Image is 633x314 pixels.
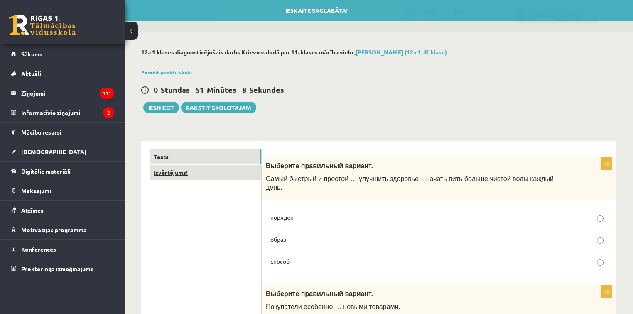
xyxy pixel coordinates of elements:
span: Proktoringa izmēģinājums [21,265,93,272]
p: 1p [601,285,612,298]
a: Rīgas 1. Tālmācības vidusskola [9,15,76,35]
span: порядок [270,213,294,221]
span: Stundas [161,85,190,94]
a: Ziņojumi111 [11,83,114,103]
span: 8 [242,85,246,94]
span: [DEMOGRAPHIC_DATA] [21,148,86,155]
span: Выберите правильный вариант. [266,162,373,169]
h2: 12.c1 klases diagnosticējošais darbs Krievu valodā par 11. klases mācību vielu , [141,49,616,56]
span: Sākums [21,50,42,58]
a: Digitālie materiāli [11,162,114,181]
a: Parādīt punktu skalu [141,69,192,76]
a: [PERSON_NAME] (12.c1 JK klase) [356,48,447,56]
i: 2 [103,107,114,118]
input: порядок [597,215,604,222]
span: Aktuāli [21,70,41,77]
a: Proktoringa izmēģinājums [11,259,114,278]
a: Mācību resursi [11,123,114,142]
span: Motivācijas programma [21,226,87,233]
input: образ [597,237,604,244]
i: 111 [100,88,114,99]
span: Digitālie materiāli [21,167,71,175]
span: образ [270,235,286,243]
span: Atzīmes [21,206,44,214]
input: способ [597,259,604,266]
a: Motivācijas programma [11,220,114,239]
span: Minūtes [207,85,236,94]
legend: Maksājumi [21,181,114,200]
a: Tests [150,149,261,164]
span: Самый быстрый и простой … улучшить здоровье – начать пить больше чистой воды каждый день. [266,175,554,191]
a: Aktuāli [11,64,114,83]
a: Informatīvie ziņojumi2 [11,103,114,122]
span: Konferences [21,245,56,253]
legend: Ziņojumi [21,83,114,103]
a: [DEMOGRAPHIC_DATA] [11,142,114,161]
span: способ [270,258,290,265]
span: Покупатели особенно … новыми товарами. [266,303,400,310]
span: 51 [196,85,204,94]
p: 1p [601,157,612,170]
a: Konferences [11,240,114,259]
a: Atzīmes [11,201,114,220]
span: Mācību resursi [21,128,61,136]
button: Iesniegt [143,102,179,113]
legend: Informatīvie ziņojumi [21,103,114,122]
span: 0 [154,85,158,94]
a: Sākums [11,44,114,64]
a: Maksājumi [11,181,114,200]
a: Izvērtējums! [150,165,261,180]
span: Sekundes [249,85,284,94]
a: Rakstīt skolotājam [181,102,256,113]
span: Выберите правильный вариант. [266,290,373,297]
